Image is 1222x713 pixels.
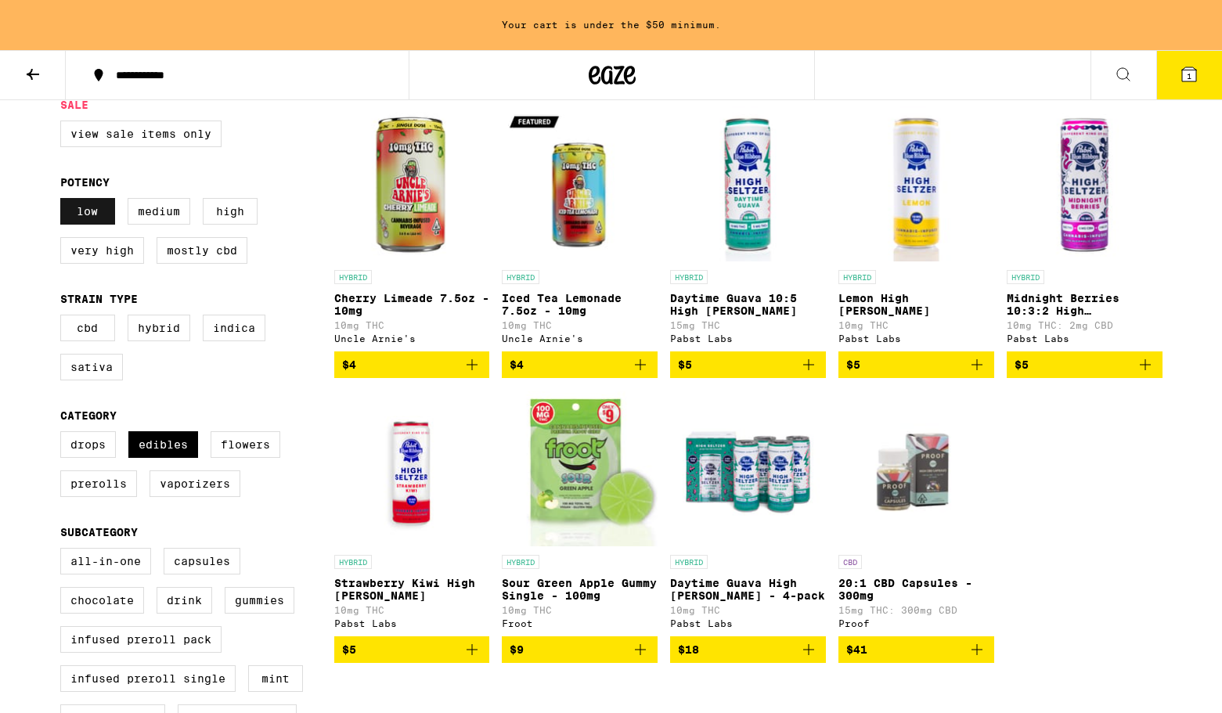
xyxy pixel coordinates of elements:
label: Very High [60,237,144,264]
a: Open page for Sour Green Apple Gummy Single - 100mg from Froot [502,391,658,636]
p: HYBRID [838,270,876,284]
button: Add to bag [838,636,994,663]
legend: Strain Type [60,293,138,305]
p: HYBRID [670,555,708,569]
span: $9 [510,643,524,656]
img: Proof - 20:1 CBD Capsules - 300mg [838,391,994,547]
legend: Category [60,409,117,422]
a: Open page for Daytime Guava 10:5 High Seltzer from Pabst Labs [670,106,826,351]
a: Open page for Cherry Limeade 7.5oz - 10mg from Uncle Arnie's [334,106,490,351]
a: Open page for Lemon High Seltzer from Pabst Labs [838,106,994,351]
p: HYBRID [334,270,372,284]
p: 10mg THC: 2mg CBD [1007,320,1163,330]
div: Uncle Arnie's [334,333,490,344]
span: $5 [342,643,356,656]
div: Pabst Labs [334,618,490,628]
p: 10mg THC [502,320,658,330]
button: Add to bag [838,351,994,378]
div: Pabst Labs [670,618,826,628]
p: 10mg THC [502,605,658,615]
button: Add to bag [502,636,658,663]
label: Mint [248,665,303,692]
p: Midnight Berries 10:3:2 High [PERSON_NAME] [1007,292,1163,317]
p: HYBRID [670,270,708,284]
label: CBD [60,315,115,341]
p: Daytime Guava High [PERSON_NAME] - 4-pack [670,577,826,602]
p: HYBRID [502,555,539,569]
img: Pabst Labs - Daytime Guava High Seltzer - 4-pack [670,391,826,547]
label: Medium [128,198,190,225]
span: Hi. Need any help? [9,11,113,23]
img: Pabst Labs - Daytime Guava 10:5 High Seltzer [670,106,826,262]
button: 1 [1156,51,1222,99]
span: $4 [342,358,356,371]
img: Froot - Sour Green Apple Gummy Single - 100mg [502,391,658,547]
label: All-In-One [60,548,151,574]
label: Mostly CBD [157,237,247,264]
label: Indica [203,315,265,341]
label: Hybrid [128,315,190,341]
span: $5 [678,358,692,371]
label: Chocolate [60,587,144,614]
p: Sour Green Apple Gummy Single - 100mg [502,577,658,602]
label: Capsules [164,548,240,574]
span: 1 [1187,71,1191,81]
label: Sativa [60,354,123,380]
label: Infused Preroll Single [60,665,236,692]
p: 20:1 CBD Capsules - 300mg [838,577,994,602]
p: CBD [838,555,862,569]
legend: Sale [60,99,88,111]
img: Pabst Labs - Midnight Berries 10:3:2 High Seltzer [1007,106,1163,262]
p: Lemon High [PERSON_NAME] [838,292,994,317]
legend: Potency [60,176,110,189]
label: Low [60,198,115,225]
button: Add to bag [334,636,490,663]
p: 15mg THC: 300mg CBD [838,605,994,615]
label: Flowers [211,431,280,458]
p: HYBRID [1007,270,1044,284]
a: Open page for Iced Tea Lemonade 7.5oz - 10mg from Uncle Arnie's [502,106,658,351]
label: Vaporizers [150,470,240,497]
a: Open page for Midnight Berries 10:3:2 High Seltzer from Pabst Labs [1007,106,1163,351]
label: High [203,198,258,225]
p: 10mg THC [838,320,994,330]
label: View Sale Items Only [60,121,222,147]
p: 10mg THC [334,320,490,330]
img: Pabst Labs - Lemon High Seltzer [838,106,994,262]
label: Prerolls [60,470,137,497]
span: $5 [846,358,860,371]
span: $41 [846,643,867,656]
img: Uncle Arnie's - Cherry Limeade 7.5oz - 10mg [334,106,490,262]
img: Pabst Labs - Strawberry Kiwi High Seltzer [334,391,490,547]
button: Add to bag [334,351,490,378]
label: Drops [60,431,116,458]
p: HYBRID [334,555,372,569]
label: Edibles [128,431,198,458]
span: $5 [1015,358,1029,371]
label: Infused Preroll Pack [60,626,222,653]
div: Uncle Arnie's [502,333,658,344]
a: Open page for 20:1 CBD Capsules - 300mg from Proof [838,391,994,636]
label: Drink [157,587,212,614]
a: Open page for Daytime Guava High Seltzer - 4-pack from Pabst Labs [670,391,826,636]
button: Add to bag [1007,351,1163,378]
div: Froot [502,618,658,628]
label: Gummies [225,587,294,614]
a: Open page for Strawberry Kiwi High Seltzer from Pabst Labs [334,391,490,636]
p: Strawberry Kiwi High [PERSON_NAME] [334,577,490,602]
p: 10mg THC [334,605,490,615]
button: Add to bag [670,351,826,378]
span: $18 [678,643,699,656]
div: Pabst Labs [838,333,994,344]
button: Add to bag [670,636,826,663]
p: Cherry Limeade 7.5oz - 10mg [334,292,490,317]
div: Pabst Labs [1007,333,1163,344]
button: Add to bag [502,351,658,378]
p: HYBRID [502,270,539,284]
div: Pabst Labs [670,333,826,344]
div: Proof [838,618,994,628]
span: $4 [510,358,524,371]
img: Uncle Arnie's - Iced Tea Lemonade 7.5oz - 10mg [502,106,658,262]
legend: Subcategory [60,526,138,538]
p: Daytime Guava 10:5 High [PERSON_NAME] [670,292,826,317]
